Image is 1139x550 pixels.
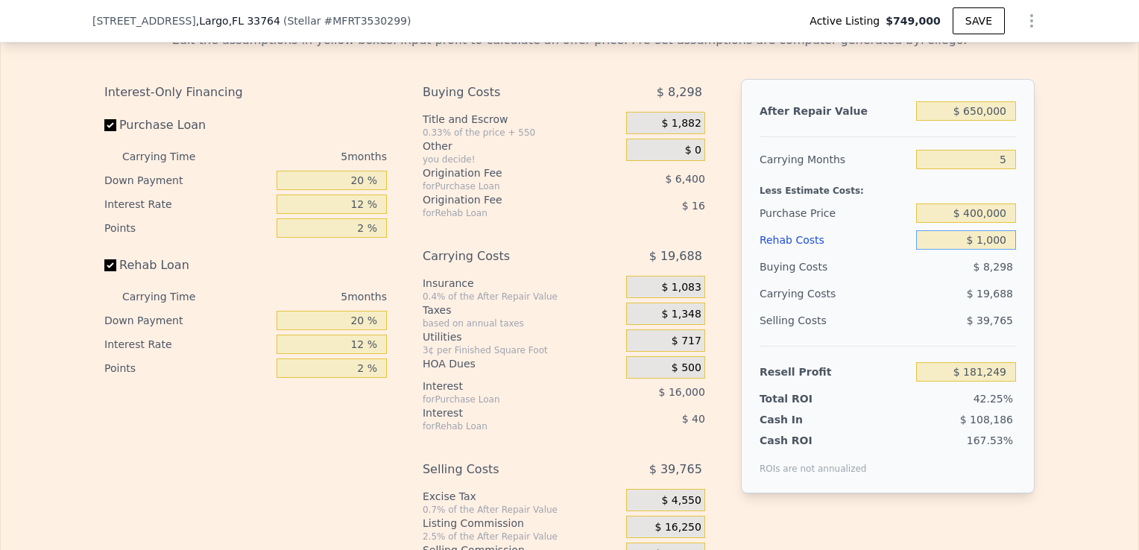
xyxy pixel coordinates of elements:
label: Purchase Loan [104,112,271,139]
span: [STREET_ADDRESS] [92,13,196,28]
div: Down Payment [104,309,271,332]
span: $ 16 [682,200,705,212]
div: Interest-Only Financing [104,79,387,106]
div: Cash ROI [760,433,867,448]
div: Carrying Time [122,285,219,309]
div: Resell Profit [760,358,910,385]
div: Origination Fee [423,165,589,180]
span: $ 0 [685,144,701,157]
div: Buying Costs [760,253,910,280]
div: 2.5% of the After Repair Value [423,531,620,543]
div: Interest [423,379,589,393]
input: Rehab Loan [104,259,116,271]
div: HOA Dues [423,356,620,371]
div: you decide! [423,154,620,165]
span: Active Listing [810,13,886,28]
span: $749,000 [886,13,941,28]
div: Down Payment [104,168,271,192]
span: $ 40 [682,413,705,425]
div: for Purchase Loan [423,180,589,192]
div: Purchase Price [760,200,910,227]
div: Total ROI [760,391,853,406]
div: Interest Rate [104,332,271,356]
div: for Rehab Loan [423,420,589,432]
span: Stellar [287,15,321,27]
div: for Purchase Loan [423,393,589,405]
div: 0.33% of the price + 550 [423,127,620,139]
span: 42.25% [974,393,1013,405]
div: Carrying Costs [423,243,589,270]
span: $ 500 [672,361,701,375]
div: Carrying Months [760,146,910,173]
div: 3¢ per Finished Square Foot [423,344,620,356]
span: $ 108,186 [960,414,1013,426]
div: ROIs are not annualized [760,448,867,475]
div: for Rehab Loan [423,207,589,219]
span: $ 39,765 [967,314,1013,326]
span: 167.53% [967,434,1013,446]
div: Cash In [760,412,853,427]
label: Rehab Loan [104,252,271,279]
div: Insurance [423,276,620,291]
span: , Largo [196,13,280,28]
div: Origination Fee [423,192,589,207]
input: Purchase Loan [104,119,116,131]
div: Interest Rate [104,192,271,216]
span: $ 16,250 [655,521,701,534]
span: $ 8,298 [974,261,1013,273]
div: 5 months [225,145,387,168]
span: , FL 33764 [229,15,280,27]
span: $ 8,298 [657,79,702,106]
div: After Repair Value [760,98,910,124]
div: Excise Tax [423,489,620,504]
div: Carrying Time [122,145,219,168]
span: $ 717 [672,335,701,348]
div: Taxes [423,303,620,317]
div: Utilities [423,329,620,344]
div: Selling Costs [760,307,910,334]
span: $ 4,550 [661,494,701,508]
div: ( ) [283,13,411,28]
span: $ 39,765 [649,456,702,483]
span: # MFRT3530299 [324,15,407,27]
div: Listing Commission [423,516,620,531]
div: Carrying Costs [760,280,853,307]
button: Show Options [1017,6,1047,36]
div: Buying Costs [423,79,589,106]
div: 0.7% of the After Repair Value [423,504,620,516]
div: Rehab Costs [760,227,910,253]
span: $ 19,688 [967,288,1013,300]
span: $ 1,083 [661,281,701,294]
span: $ 6,400 [665,173,704,185]
span: $ 19,688 [649,243,702,270]
button: SAVE [953,7,1005,34]
div: Selling Costs [423,456,589,483]
span: $ 1,348 [661,308,701,321]
div: based on annual taxes [423,317,620,329]
div: Less Estimate Costs: [760,173,1016,200]
div: Points [104,216,271,240]
div: Points [104,356,271,380]
div: Interest [423,405,589,420]
div: 0.4% of the After Repair Value [423,291,620,303]
div: Title and Escrow [423,112,620,127]
span: $ 16,000 [659,386,705,398]
div: 5 months [225,285,387,309]
span: $ 1,882 [661,117,701,130]
div: Other [423,139,620,154]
